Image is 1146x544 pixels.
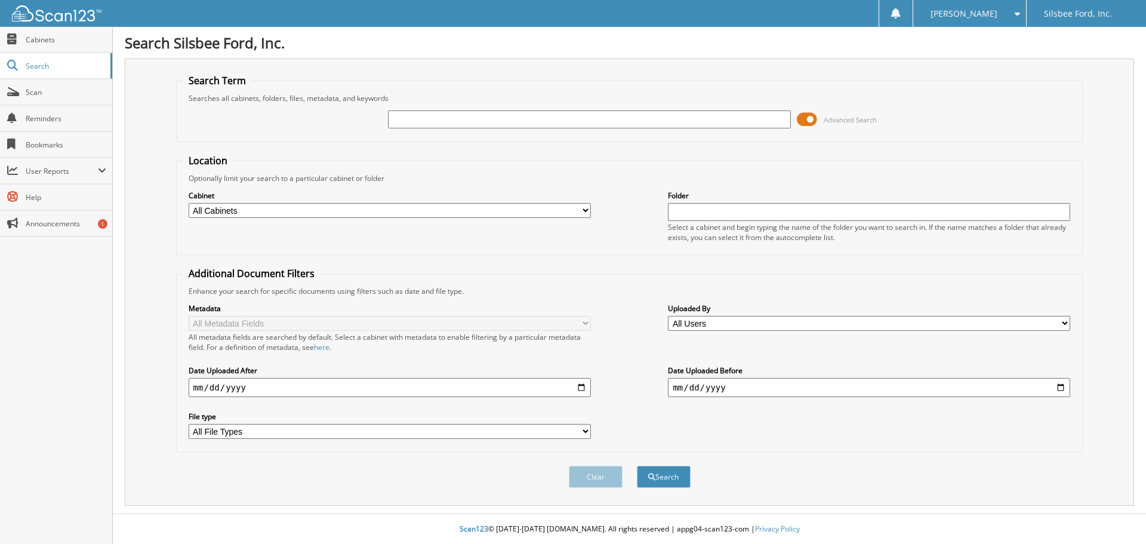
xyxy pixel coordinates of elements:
a: here [314,342,329,352]
span: Help [26,192,106,202]
legend: Search Term [183,74,252,87]
label: Date Uploaded After [189,365,591,376]
span: Scan123 [460,524,488,534]
a: Privacy Policy [755,524,800,534]
span: Bookmarks [26,140,106,150]
h1: Search Silsbee Ford, Inc. [125,33,1134,53]
div: Select a cabinet and begin typing the name of the folder you want to search in. If the name match... [668,222,1070,242]
input: start [189,378,591,397]
input: end [668,378,1070,397]
label: Folder [668,190,1070,201]
label: File type [189,411,591,422]
div: All metadata fields are searched by default. Select a cabinet with metadata to enable filtering b... [189,332,591,352]
span: Silsbee Ford, Inc. [1044,10,1112,17]
img: scan123-logo-white.svg [12,5,101,21]
div: Optionally limit your search to a particular cabinet or folder [183,173,1077,183]
legend: Additional Document Filters [183,267,321,280]
div: 1 [98,219,107,229]
span: Reminders [26,113,106,124]
span: [PERSON_NAME] [931,10,997,17]
label: Uploaded By [668,303,1070,314]
span: User Reports [26,166,98,176]
span: Scan [26,87,106,97]
div: Enhance your search for specific documents using filters such as date and file type. [183,286,1077,296]
label: Cabinet [189,190,591,201]
div: © [DATE]-[DATE] [DOMAIN_NAME]. All rights reserved | appg04-scan123-com | [113,515,1146,544]
legend: Location [183,154,233,167]
span: Advanced Search [824,115,877,124]
button: Clear [569,466,623,488]
label: Date Uploaded Before [668,365,1070,376]
span: Search [26,61,104,71]
button: Search [637,466,691,488]
label: Metadata [189,303,591,314]
div: Searches all cabinets, folders, files, metadata, and keywords [183,93,1077,103]
span: Announcements [26,219,106,229]
span: Cabinets [26,35,106,45]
